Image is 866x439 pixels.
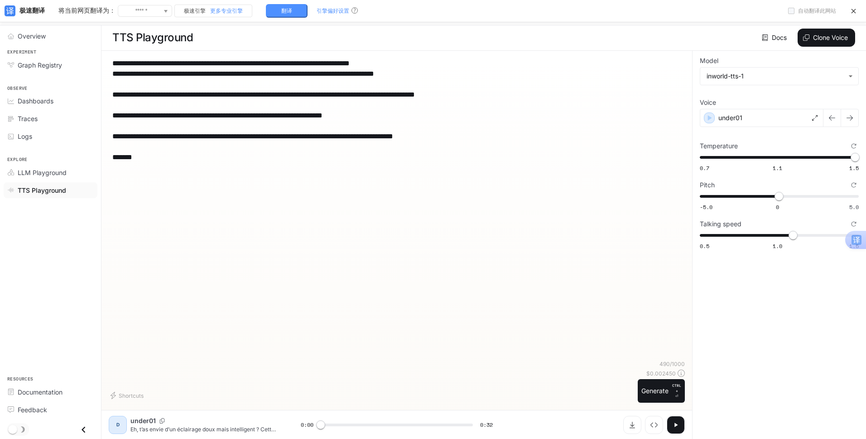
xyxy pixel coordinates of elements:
[849,164,859,172] span: 1.5
[8,424,17,434] span: Dark mode toggle
[700,203,712,211] span: -5.0
[18,132,32,141] span: Logs
[700,221,741,227] p: Talking speed
[645,416,663,434] button: Inspect
[700,182,715,188] p: Pitch
[4,128,97,144] a: Logs
[707,72,844,81] div: inworld-tts-1
[18,168,67,177] span: LLM Playground
[4,28,97,44] a: Overview
[4,182,97,198] a: TTS Playground
[700,68,858,85] div: inworld-tts-1
[798,29,855,47] button: Clone Voice
[849,141,859,151] button: Reset to default
[849,180,859,190] button: Reset to default
[480,420,493,429] span: 0:32
[112,29,193,47] h1: TTS Playground
[700,242,709,250] span: 0.5
[760,29,790,47] a: Docs
[4,57,97,73] a: Graph Registry
[156,418,168,424] button: Copy Voice ID
[18,96,53,106] span: Dashboards
[4,165,97,180] a: LLM Playground
[700,99,716,106] p: Voice
[700,58,718,64] p: Model
[111,418,125,432] div: D
[301,420,313,429] span: 0:00
[776,203,779,211] span: 0
[700,143,738,149] p: Temperature
[109,388,147,403] button: Shortcuts
[18,114,38,123] span: Traces
[623,416,641,434] button: Download audio
[18,387,63,397] span: Documentation
[718,113,742,122] p: under01
[4,111,97,127] a: Traces
[700,164,709,172] span: 0.7
[672,383,681,399] p: ⏎
[73,420,94,439] button: Close drawer
[4,384,97,400] a: Documentation
[659,360,685,368] p: 490 / 1000
[18,185,66,195] span: TTS Playground
[672,383,681,394] p: CTRL +
[4,93,97,109] a: Dashboards
[130,416,156,425] p: under01
[638,379,685,403] button: GenerateCTRL +⏎
[18,60,62,70] span: Graph Registry
[773,242,782,250] span: 1.0
[18,405,47,415] span: Feedback
[849,203,859,211] span: 5.0
[130,425,279,433] p: Eh, t’as envie d’un éclairage doux mais intelligent ? Cette [PERSON_NAME] de nuit magnétique avec...
[849,219,859,229] button: Reset to default
[18,31,46,41] span: Overview
[4,402,97,418] a: Feedback
[646,370,676,377] p: $ 0.002450
[773,164,782,172] span: 1.1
